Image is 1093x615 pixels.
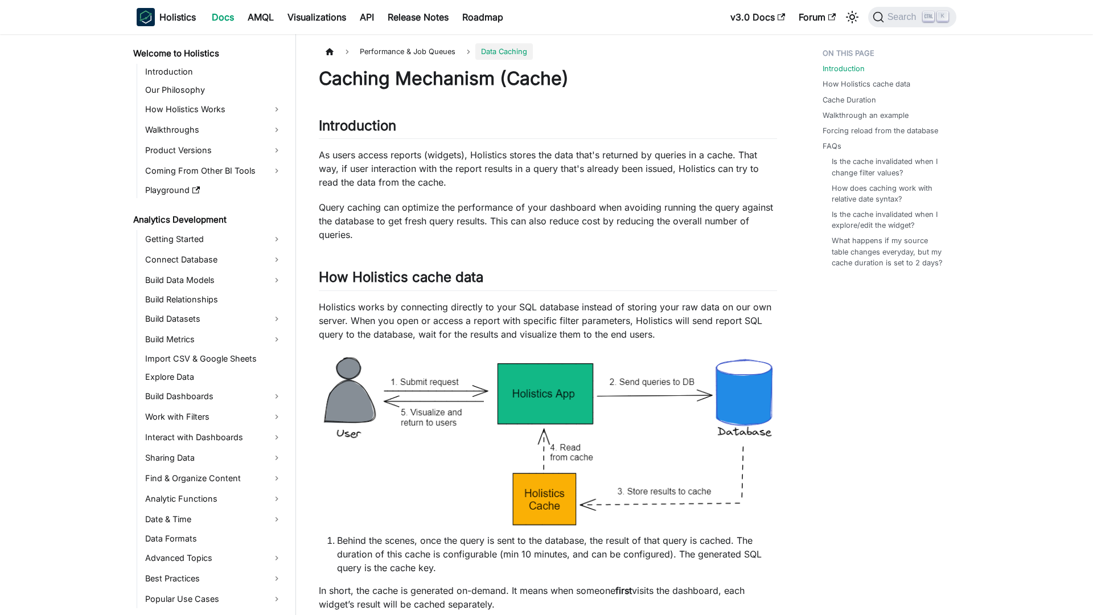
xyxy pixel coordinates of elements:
[319,352,777,531] img: Cache Mechanism
[142,531,286,547] a: Data Formats
[142,369,286,385] a: Explore Data
[337,534,777,575] li: Behind the scenes, once the query is sent to the database, the result of that query is cached. Th...
[319,67,777,90] h1: Caching Mechanism (Cache)
[142,510,286,528] a: Date & Time
[792,8,843,26] a: Forum
[130,212,286,228] a: Analytics Development
[142,162,286,180] a: Coming From Other BI Tools
[142,64,286,80] a: Introduction
[142,121,286,139] a: Walkthroughs
[884,12,923,22] span: Search
[142,310,286,328] a: Build Datasets
[319,117,777,139] h2: Introduction
[319,269,777,290] h2: How Holistics cache data
[832,235,945,268] a: What happens if my source table changes everyday, but my cache duration is set to 2 days?
[142,182,286,198] a: Playground
[142,292,286,307] a: Build Relationships
[142,590,286,608] a: Popular Use Cases
[937,11,948,22] kbd: K
[125,34,296,615] nav: Docs sidebar
[142,549,286,567] a: Advanced Topics
[455,8,510,26] a: Roadmap
[319,200,777,241] p: Query caching can optimize the performance of your dashboard when avoiding running the query agai...
[319,300,777,341] p: Holistics works by connecting directly to your SQL database instead of storing your raw data on o...
[475,43,533,60] span: Data Caching
[142,449,286,467] a: Sharing Data
[142,100,286,118] a: How Holistics Works
[823,125,938,136] a: Forcing reload from the database
[205,8,241,26] a: Docs
[823,110,909,121] a: Walkthrough an example
[832,183,945,204] a: How does caching work with relative date syntax?
[142,408,286,426] a: Work with Filters
[724,8,792,26] a: v3.0 Docs
[319,584,777,611] p: In short, the cache is generated on-demand. It means when someone visits the dashboard, each widg...
[319,43,777,60] nav: Breadcrumbs
[159,10,196,24] b: Holistics
[130,46,286,61] a: Welcome to Holistics
[832,209,945,231] a: Is the cache invalidated when I explore/edit the widget?
[832,156,945,178] a: Is the cache invalidated when I change filter values?
[843,8,861,26] button: Switch between dark and light mode (currently light mode)
[142,271,286,289] a: Build Data Models
[319,148,777,189] p: As users access reports (widgets), Holistics stores the data that's returned by queries in a cach...
[142,230,286,248] a: Getting Started
[823,79,910,89] a: How Holistics cache data
[823,63,865,74] a: Introduction
[137,8,155,26] img: Holistics
[142,351,286,367] a: Import CSV & Google Sheets
[319,43,340,60] a: Home page
[381,8,455,26] a: Release Notes
[142,330,286,348] a: Build Metrics
[353,8,381,26] a: API
[615,585,632,596] strong: first
[142,82,286,98] a: Our Philosophy
[823,141,841,151] a: FAQs
[142,387,286,405] a: Build Dashboards
[142,428,286,446] a: Interact with Dashboards
[142,569,286,588] a: Best Practices
[354,43,461,60] span: Performance & Job Queues
[142,141,286,159] a: Product Versions
[137,8,196,26] a: HolisticsHolistics
[281,8,353,26] a: Visualizations
[142,490,286,508] a: Analytic Functions
[142,469,286,487] a: Find & Organize Content
[868,7,956,27] button: Search (Ctrl+K)
[823,95,876,105] a: Cache Duration
[142,251,286,269] a: Connect Database
[241,8,281,26] a: AMQL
